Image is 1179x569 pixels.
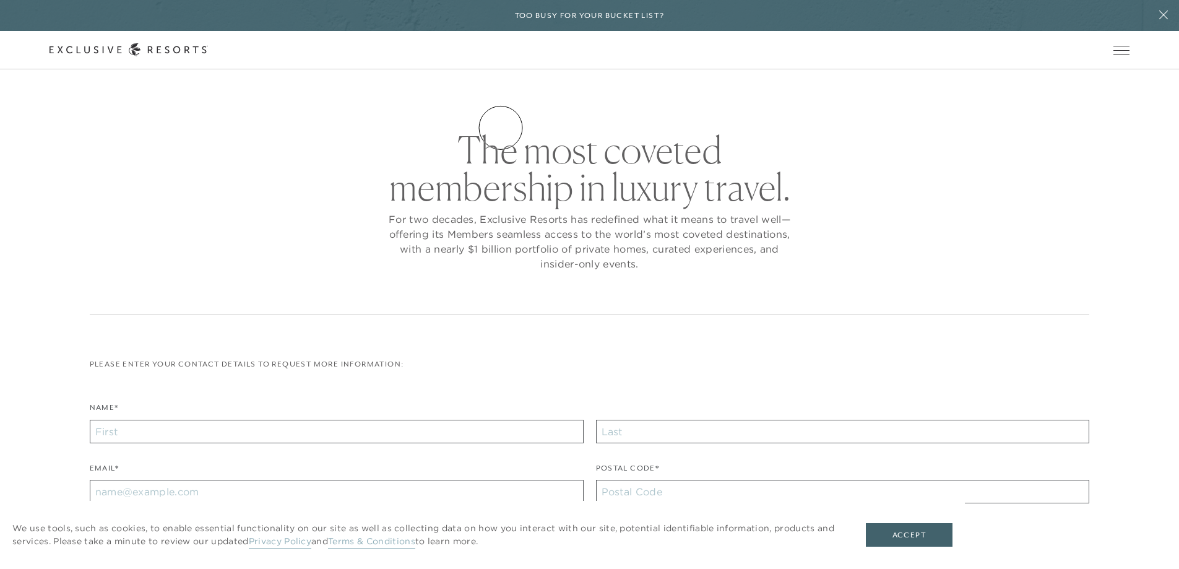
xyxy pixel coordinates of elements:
input: name@example.com [90,480,584,503]
label: Name* [90,402,119,420]
input: Postal Code [596,480,1090,503]
h2: The most coveted membership in luxury travel. [386,131,794,206]
label: Postal Code* [596,463,660,480]
button: Open navigation [1113,46,1129,54]
p: For two decades, Exclusive Resorts has redefined what it means to travel well—offering its Member... [386,212,794,271]
a: Terms & Conditions [328,536,415,549]
h6: Too busy for your bucket list? [515,10,665,22]
p: Please enter your contact details to request more information: [90,358,1090,370]
input: Last [596,420,1090,443]
label: Email* [90,463,119,480]
button: Accept [866,523,952,547]
input: First [90,420,584,443]
a: Privacy Policy [249,536,311,549]
p: We use tools, such as cookies, to enable essential functionality on our site as well as collectin... [12,522,841,548]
